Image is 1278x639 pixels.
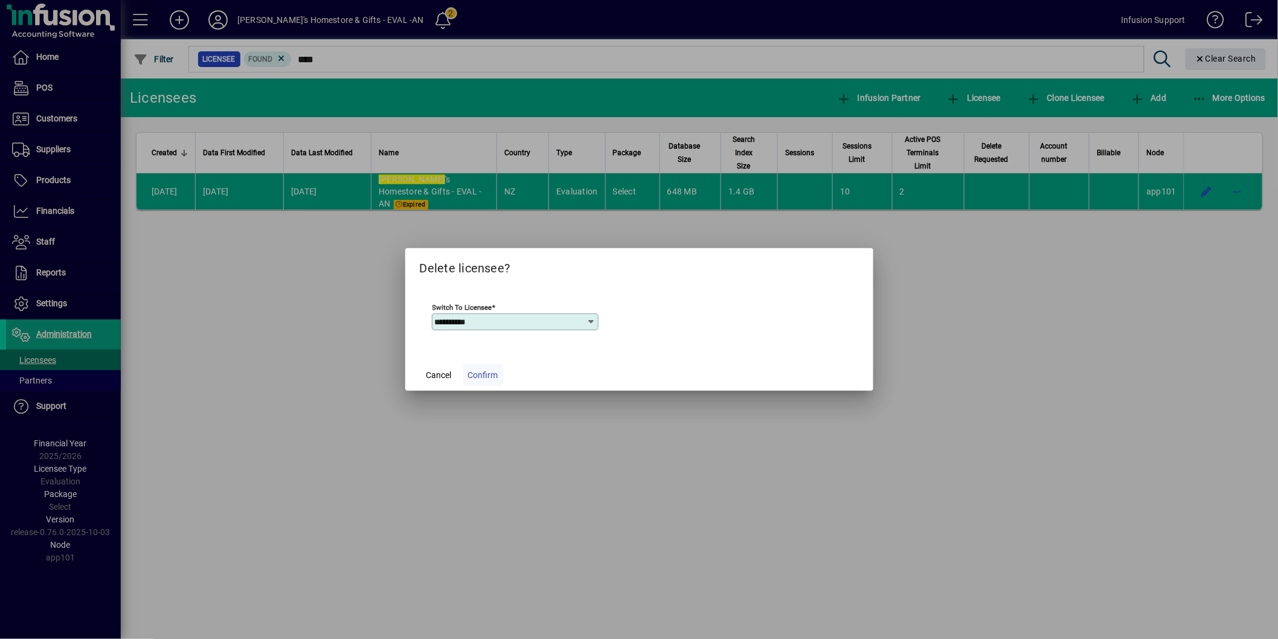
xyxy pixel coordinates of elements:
button: Confirm [463,364,503,386]
button: Cancel [420,364,458,386]
h2: Delete licensee? [405,248,873,283]
span: Cancel [426,369,452,382]
mat-label: Switch to licensee [432,303,492,312]
span: Confirm [468,369,498,382]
